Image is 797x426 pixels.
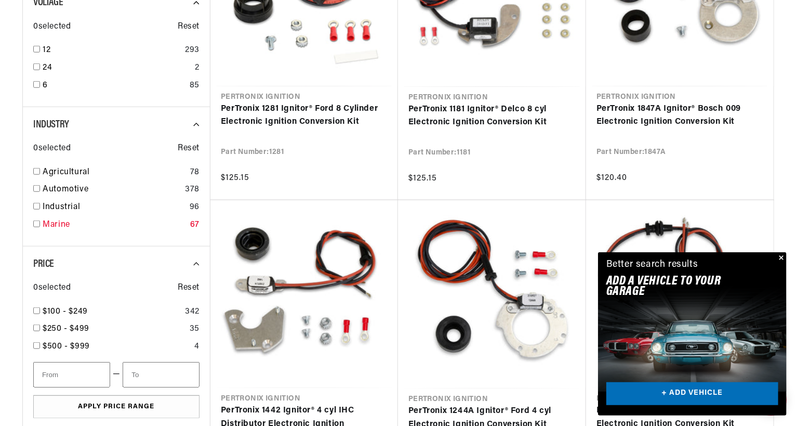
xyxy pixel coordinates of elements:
[123,362,200,388] input: To
[606,257,698,273] div: Better search results
[43,201,185,214] a: Industrial
[190,166,200,179] div: 78
[33,362,110,388] input: From
[194,340,200,354] div: 4
[606,382,778,406] a: + ADD VEHICLE
[185,183,200,197] div: 378
[178,20,200,34] span: Reset
[43,61,191,75] a: 24
[33,20,71,34] span: 0 selected
[33,259,54,269] span: Price
[33,142,71,156] span: 0 selected
[113,368,121,381] span: —
[190,79,200,93] div: 85
[606,276,752,298] h2: Add A VEHICLE to your garage
[43,218,186,232] a: Marine
[43,183,181,197] a: Automotive
[33,395,200,419] button: Apply Price Range
[43,166,186,179] a: Agricultural
[408,103,576,130] a: PerTronix 1181 Ignitor® Delco 8 cyl Electronic Ignition Conversion Kit
[774,252,787,265] button: Close
[43,79,185,93] a: 6
[43,44,181,57] a: 12
[33,281,71,295] span: 0 selected
[43,307,88,316] span: $100 - $249
[190,218,200,232] div: 67
[185,44,200,57] div: 293
[178,142,200,156] span: Reset
[596,102,763,129] a: PerTronix 1847A Ignitor® Bosch 009 Electronic Ignition Conversion Kit
[43,342,90,351] span: $500 - $999
[178,281,200,295] span: Reset
[190,201,200,214] div: 96
[190,322,200,336] div: 35
[195,61,200,75] div: 2
[221,102,388,129] a: PerTronix 1281 Ignitor® Ford 8 Cylinder Electronic Ignition Conversion Kit
[33,120,69,130] span: Industry
[185,305,200,319] div: 342
[43,325,89,333] span: $250 - $499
